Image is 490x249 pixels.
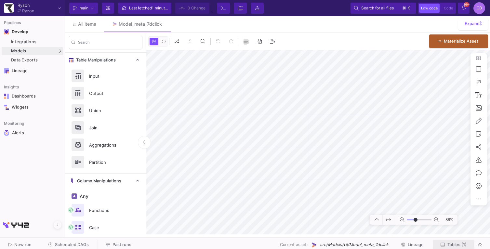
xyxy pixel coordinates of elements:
[112,21,117,27] img: Tab icon
[14,242,32,247] span: New run
[65,119,146,136] button: Join
[65,153,146,171] button: Partition
[407,4,410,12] span: k
[2,102,63,112] a: Navigation iconWidgets
[113,242,131,247] span: Past runs
[18,3,34,7] div: Ryzon
[65,67,146,85] button: Input
[152,6,175,10] span: 1 minute ago
[2,91,63,101] a: Navigation iconDashboards
[74,178,121,184] span: Column Manipulations
[73,58,116,63] span: Table Manipulations
[11,39,61,45] div: Integrations
[12,29,21,34] div: Develop
[2,56,63,64] a: Data Exports
[458,3,470,14] button: 99+
[2,66,63,76] a: Navigation iconLineage
[4,94,9,99] img: Navigation icon
[400,4,413,12] button: ⌘k
[429,34,488,48] button: Materialize Asset
[320,242,389,248] span: src/Models/UI/Model_meta_7dclick
[85,223,130,232] div: Case
[4,3,14,13] img: sBsRsYb6BHzNxH9w4w8ylRuridc3cmH4JEFnO72b.png
[4,29,9,34] img: Navigation icon
[55,242,89,247] span: Scheduled DAGs
[85,106,130,115] div: Union
[85,71,130,81] div: Input
[118,3,171,14] button: Last fetched1 minute ago
[12,105,54,110] div: Widgets
[65,136,146,153] button: Aggregations
[2,127,63,138] a: Navigation iconAlerts
[69,3,98,14] button: main
[78,194,88,199] span: Any
[65,85,146,102] button: Output
[12,130,54,136] div: Alerts
[447,242,467,247] span: Tables (1)
[11,48,26,54] span: Models
[421,6,438,10] span: Low code
[444,6,453,10] span: Code
[4,68,9,73] img: Navigation icon
[22,9,34,13] div: Ryzon
[471,2,485,14] button: CB
[408,242,424,247] span: Lineage
[85,205,130,215] div: Functions
[351,3,416,14] button: Search for all files⌘k
[85,157,130,167] div: Partition
[78,41,140,46] input: Search
[441,214,456,226] span: 86%
[12,68,54,73] div: Lineage
[11,58,61,63] div: Data Exports
[85,140,130,150] div: Aggregations
[473,2,485,14] div: CB
[65,67,146,173] div: Table Manipulations
[444,39,478,44] span: Materialize Asset
[129,3,168,13] div: Last fetched
[4,130,9,136] img: Navigation icon
[2,38,63,46] a: Integrations
[12,94,54,99] div: Dashboards
[464,2,469,7] span: 99+
[402,4,406,12] span: ⌘
[65,102,146,119] button: Union
[78,21,96,27] span: All items
[2,27,63,37] mat-expansion-panel-header: Navigation iconDevelop
[280,242,308,248] span: Current asset:
[85,123,130,133] div: Join
[65,202,146,219] button: Functions
[65,219,146,236] button: Case
[442,4,455,13] button: Code
[85,88,130,98] div: Output
[65,53,146,67] mat-expansion-panel-header: Table Manipulations
[361,3,394,13] span: Search for all files
[80,3,88,13] span: main
[311,242,317,248] img: UI Model
[4,105,9,110] img: Navigation icon
[119,21,162,27] div: Model_meta_7dclick
[419,4,440,13] button: Low code
[65,174,146,188] mat-expansion-panel-header: Column Manipulations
